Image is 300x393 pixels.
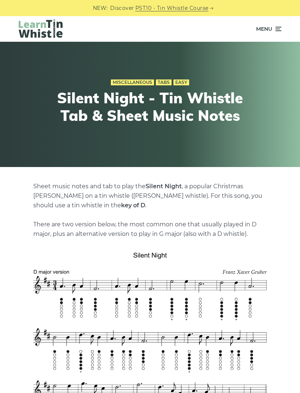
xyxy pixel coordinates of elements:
a: Easy [173,79,189,85]
img: LearnTinWhistle.com [19,19,63,38]
strong: key of D [121,202,145,209]
p: Sheet music notes and tab to play the , a popular Christmas [PERSON_NAME] on a tin whistle ([PERS... [33,182,267,239]
span: Menu [256,20,272,38]
a: Miscellaneous [111,79,154,85]
h1: Silent Night - Tin Whistle Tab & Sheet Music Notes [51,89,249,124]
strong: Silent Night [146,183,182,190]
a: Tabs [156,79,172,85]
